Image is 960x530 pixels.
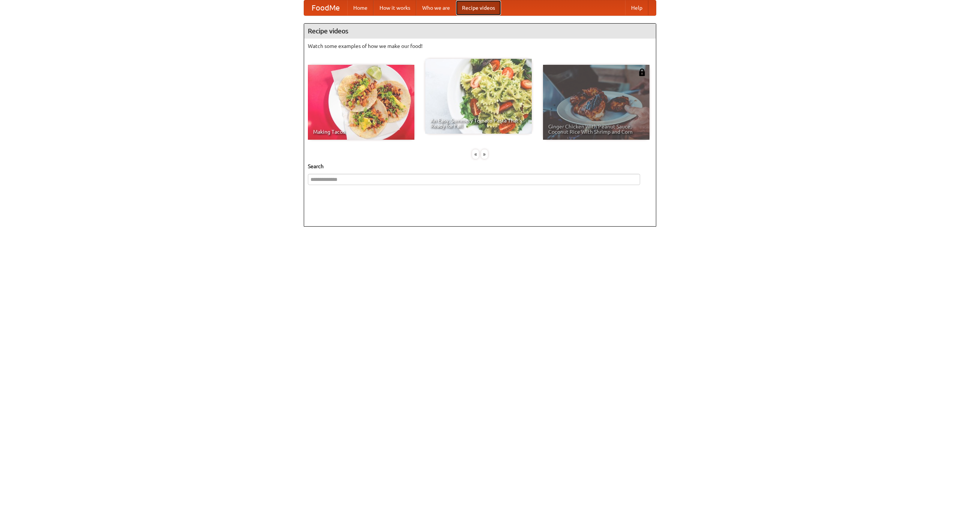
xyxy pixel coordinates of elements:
h5: Search [308,163,652,170]
span: Making Tacos [313,129,409,134]
a: Home [347,0,373,15]
span: An Easy, Summery Tomato Pasta That's Ready for Fall [430,118,526,128]
div: « [472,149,479,159]
a: Recipe videos [456,0,501,15]
div: » [481,149,488,159]
img: 483408.png [638,69,646,76]
a: Making Tacos [308,65,414,140]
a: Help [625,0,648,15]
h4: Recipe videos [304,24,656,39]
a: Who we are [416,0,456,15]
a: How it works [373,0,416,15]
a: FoodMe [304,0,347,15]
p: Watch some examples of how we make our food! [308,42,652,50]
a: An Easy, Summery Tomato Pasta That's Ready for Fall [425,59,532,134]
